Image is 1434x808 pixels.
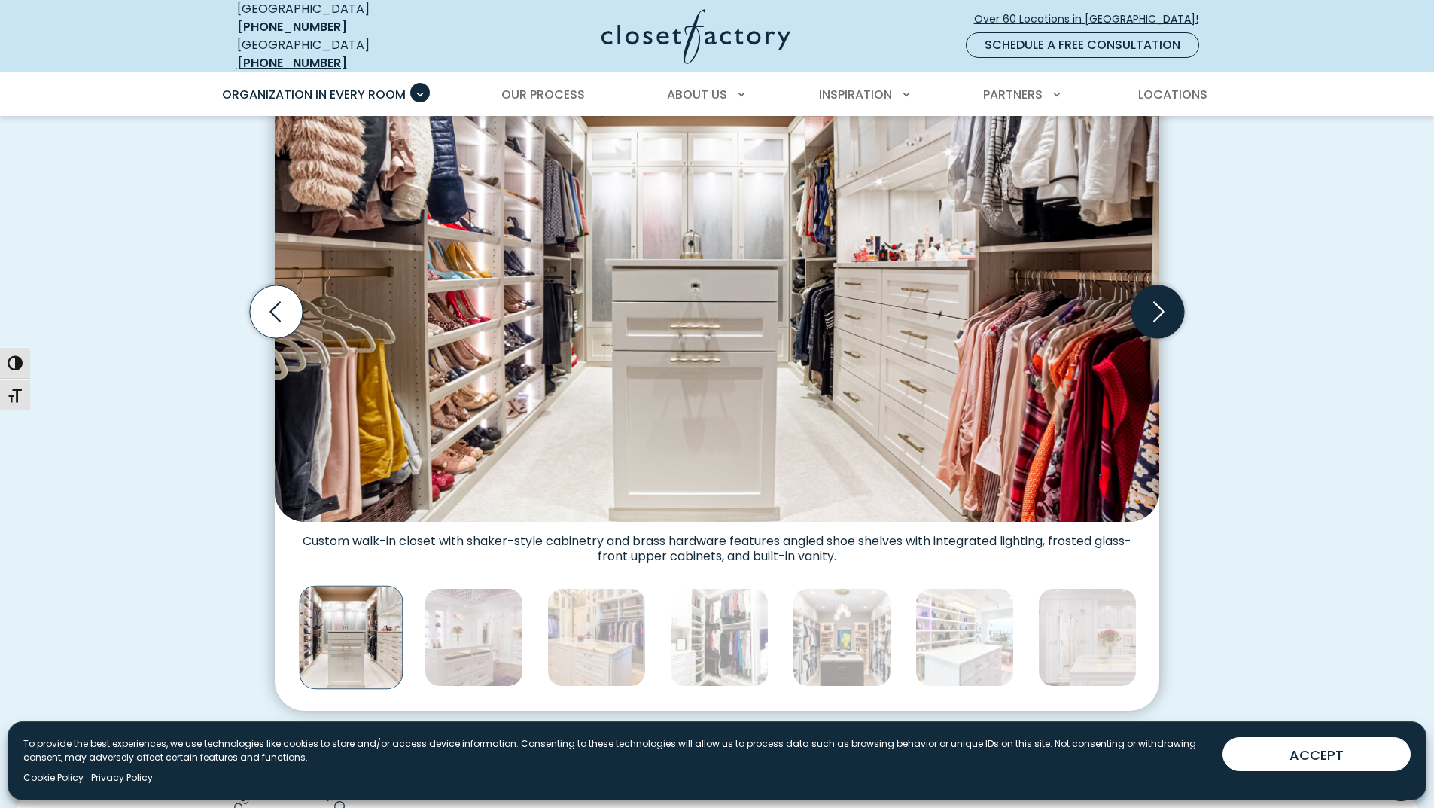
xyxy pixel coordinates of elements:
img: Elegant white walk-in closet with ornate cabinetry, a center island, and classic molding [1038,588,1137,687]
span: Inspiration [819,86,892,103]
img: Mirror-front cabinets with integrated lighting, a center island with marble countertop, raised pa... [547,588,646,687]
figcaption: Custom walk-in closet with shaker-style cabinetry and brass hardware features angled shoe shelves... [275,522,1159,564]
nav: Primary Menu [212,74,1223,116]
img: Walk-in with dual islands, extensive hanging and shoe space, and accent-lit shelves highlighting ... [793,588,891,687]
span: About Us [667,86,727,103]
img: Custom walk-in closet with white built-in shelving, hanging rods, and LED rod lighting, featuring... [300,585,403,689]
img: Closet featuring a large white island, wall of shelves for shoes and boots, and a sparkling chand... [915,588,1014,687]
a: [PHONE_NUMBER] [237,18,347,35]
img: Custom walk-in closet with wall-to-wall cabinetry, open shoe shelving with LED lighting, and cust... [425,588,523,687]
span: Organization in Every Room [222,86,406,103]
p: To provide the best experiences, we use technologies like cookies to store and/or access device i... [23,737,1210,764]
span: Locations [1138,86,1207,103]
button: Next slide [1125,279,1190,344]
a: Schedule a Free Consultation [966,32,1199,58]
img: Closet Factory Logo [601,9,790,64]
button: Previous slide [244,279,309,344]
span: Partners [983,86,1043,103]
span: Over 60 Locations in [GEOGRAPHIC_DATA]! [974,11,1210,27]
button: ACCEPT [1222,737,1411,771]
span: Our Process [501,86,585,103]
img: Custom walk-in closet with white built-in shelving, hanging rods, and LED rod lighting, featuring... [275,60,1159,521]
a: [PHONE_NUMBER] [237,54,347,72]
a: Over 60 Locations in [GEOGRAPHIC_DATA]! [973,6,1211,32]
div: [GEOGRAPHIC_DATA] [237,36,455,72]
a: Privacy Policy [91,771,153,785]
a: Cookie Policy [23,771,84,785]
img: Custom walk-in with shaker cabinetry, full-extension drawers, and crown molding. Includes angled ... [670,588,769,687]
